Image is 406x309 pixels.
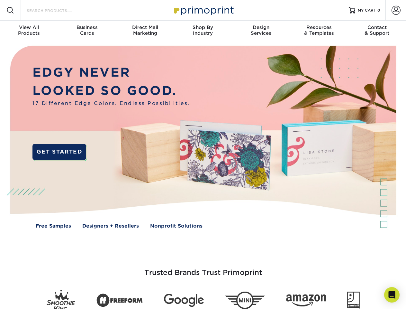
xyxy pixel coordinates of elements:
input: SEARCH PRODUCTS..... [26,6,89,14]
a: BusinessCards [58,21,116,41]
h3: Trusted Brands Trust Primoprint [15,253,391,285]
a: Designers + Resellers [82,222,139,230]
span: Business [58,24,116,30]
div: & Templates [290,24,348,36]
p: EDGY NEVER [32,63,190,82]
div: Open Intercom Messenger [384,287,400,303]
span: Design [232,24,290,30]
span: Shop By [174,24,232,30]
a: Free Samples [36,222,71,230]
span: Resources [290,24,348,30]
a: GET STARTED [32,144,86,160]
a: Direct MailMarketing [116,21,174,41]
div: Marketing [116,24,174,36]
a: Nonprofit Solutions [150,222,203,230]
div: & Support [348,24,406,36]
span: Direct Mail [116,24,174,30]
div: Cards [58,24,116,36]
img: Google [164,294,204,307]
p: LOOKED SO GOOD. [32,82,190,100]
a: Resources& Templates [290,21,348,41]
iframe: Google Customer Reviews [2,289,55,307]
span: Contact [348,24,406,30]
a: Contact& Support [348,21,406,41]
span: 17 Different Edge Colors. Endless Possibilities. [32,100,190,107]
a: Shop ByIndustry [174,21,232,41]
img: Primoprint [171,3,235,17]
a: DesignServices [232,21,290,41]
div: Services [232,24,290,36]
span: 0 [377,8,380,13]
img: Goodwill [347,292,360,309]
img: Amazon [286,295,326,307]
div: Industry [174,24,232,36]
span: MY CART [358,8,376,13]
